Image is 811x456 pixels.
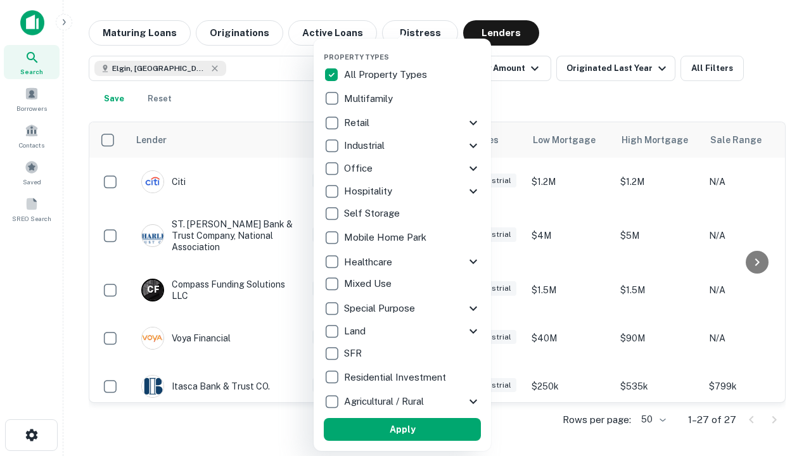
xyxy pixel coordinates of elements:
p: SFR [344,346,364,361]
p: Retail [344,115,372,130]
p: Self Storage [344,206,402,221]
div: Industrial [324,134,481,157]
p: Mobile Home Park [344,230,429,245]
p: Healthcare [344,255,395,270]
p: Mixed Use [344,276,394,291]
p: Agricultural / Rural [344,394,426,409]
p: Industrial [344,138,387,153]
div: Retail [324,111,481,134]
p: Special Purpose [344,301,418,316]
iframe: Chat Widget [748,355,811,415]
div: Land [324,320,481,343]
div: Hospitality [324,180,481,203]
p: Land [344,324,368,339]
div: Special Purpose [324,297,481,320]
div: Office [324,157,481,180]
div: Healthcare [324,250,481,273]
div: Agricultural / Rural [324,390,481,413]
button: Apply [324,418,481,441]
span: Property Types [324,53,389,61]
p: Multifamily [344,91,395,106]
p: Residential Investment [344,370,449,385]
p: Hospitality [344,184,395,199]
p: All Property Types [344,67,430,82]
p: Office [344,161,375,176]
